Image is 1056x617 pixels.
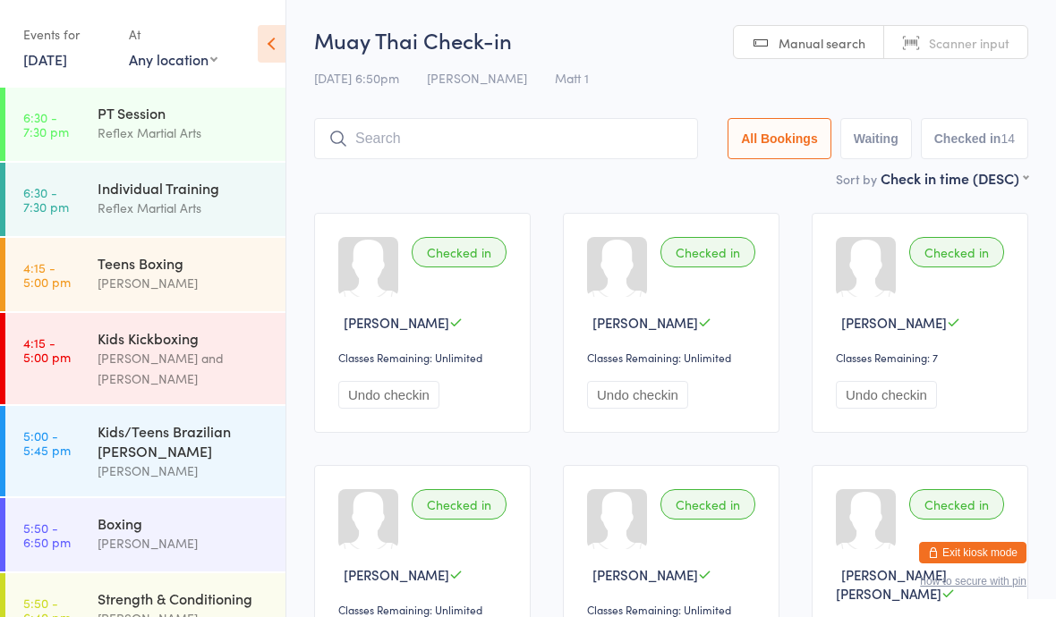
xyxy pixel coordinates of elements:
button: how to secure with pin [920,575,1026,587]
div: Any location [129,49,217,69]
a: 4:15 -5:00 pmTeens Boxing[PERSON_NAME] [5,238,285,311]
button: Undo checkin [836,381,937,409]
span: [PERSON_NAME] [841,313,947,332]
div: Boxing [98,513,270,533]
div: PT Session [98,103,270,123]
div: Checked in [660,489,755,520]
time: 5:00 - 5:45 pm [23,428,71,457]
time: 6:30 - 7:30 pm [23,110,69,139]
div: Reflex Martial Arts [98,198,270,218]
div: Strength & Conditioning [98,588,270,608]
span: [PERSON_NAME] [PERSON_NAME] [836,565,947,603]
time: 4:15 - 5:00 pm [23,335,71,364]
div: Classes Remaining: Unlimited [587,602,761,617]
span: [PERSON_NAME] [592,565,698,584]
label: Sort by [836,170,877,188]
div: Classes Remaining: Unlimited [338,350,512,365]
button: Undo checkin [338,381,439,409]
a: [DATE] [23,49,67,69]
span: [PERSON_NAME] [344,313,449,332]
div: 14 [1001,131,1015,146]
div: [PERSON_NAME] [98,273,270,293]
div: Individual Training [98,178,270,198]
div: Checked in [412,489,507,520]
div: Check in time (DESC) [881,168,1028,188]
time: 5:50 - 6:50 pm [23,520,71,549]
div: Teens Boxing [98,253,270,273]
div: Classes Remaining: Unlimited [587,350,761,365]
span: [PERSON_NAME] [427,69,527,87]
div: Events for [23,20,111,49]
div: [PERSON_NAME] [98,533,270,554]
time: 4:15 - 5:00 pm [23,260,71,289]
span: Scanner input [929,34,1009,52]
div: Kids Kickboxing [98,328,270,348]
h2: Muay Thai Check-in [314,25,1028,55]
a: 4:15 -5:00 pmKids Kickboxing[PERSON_NAME] and [PERSON_NAME] [5,313,285,404]
button: Waiting [840,118,912,159]
span: Manual search [779,34,865,52]
div: At [129,20,217,49]
div: Checked in [660,237,755,267]
div: Classes Remaining: Unlimited [338,602,512,617]
input: Search [314,118,698,159]
time: 6:30 - 7:30 pm [23,185,69,214]
a: 5:00 -5:45 pmKids/Teens Brazilian [PERSON_NAME][PERSON_NAME] [5,406,285,496]
div: Reflex Martial Arts [98,123,270,143]
div: [PERSON_NAME] [98,461,270,481]
a: 6:30 -7:30 pmPT SessionReflex Martial Arts [5,88,285,161]
a: 5:50 -6:50 pmBoxing[PERSON_NAME] [5,498,285,571]
div: Checked in [909,489,1004,520]
div: [PERSON_NAME] and [PERSON_NAME] [98,348,270,389]
span: Matt 1 [555,69,589,87]
div: Checked in [412,237,507,267]
div: Checked in [909,237,1004,267]
div: Classes Remaining: 7 [836,350,1009,365]
button: Undo checkin [587,381,688,409]
div: Kids/Teens Brazilian [PERSON_NAME] [98,421,270,461]
span: [PERSON_NAME] [344,565,449,584]
button: Exit kiosk mode [919,542,1026,563]
button: All Bookings [728,118,831,159]
span: [DATE] 6:50pm [314,69,399,87]
span: [PERSON_NAME] [592,313,698,332]
button: Checked in14 [921,118,1028,159]
a: 6:30 -7:30 pmIndividual TrainingReflex Martial Arts [5,163,285,236]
